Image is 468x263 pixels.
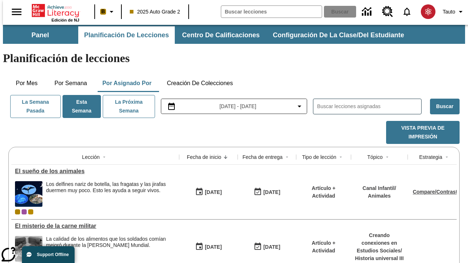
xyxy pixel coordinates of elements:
span: 2025 Auto Grade 2 [130,8,180,16]
button: Buscar [430,99,460,114]
div: [DATE] [205,188,222,197]
div: El sueño de los animales [15,168,175,175]
button: Por mes [8,75,45,92]
button: Panel [4,26,77,44]
span: Support Offline [37,252,69,257]
div: Tópico [367,153,382,161]
button: Sort [336,153,345,161]
p: La calidad de los alimentos que los soldados comían mejoró durante la [PERSON_NAME] Mundial. [46,236,175,248]
div: El misterio de la carne militar [15,223,175,229]
p: Canal Infantil / [363,184,396,192]
div: Fecha de entrega [242,153,283,161]
span: B [101,7,105,16]
button: La semana pasada [10,95,61,118]
p: Creando conexiones en Estudios Sociales / [355,232,404,255]
div: Clase actual [15,209,20,214]
a: El sueño de los animales, Lecciones [15,168,175,175]
a: Notificaciones [397,2,416,21]
button: La próxima semana [103,95,155,118]
a: El misterio de la carne militar , Lecciones [15,223,175,229]
button: Abrir el menú lateral [6,1,27,23]
img: avatar image [421,4,435,19]
div: [DATE] [263,243,280,252]
input: Buscar campo [221,6,322,18]
div: [DATE] [205,243,222,252]
a: Centro de información [358,2,378,22]
div: La calidad de los alimentos que los soldados comían mejoró durante la Segunda Guerra Mundial. [46,236,175,262]
button: Sort [283,153,291,161]
p: Artículo + Actividad [300,184,347,200]
svg: Collapse Date Range Filter [295,102,304,111]
button: Vista previa de impresión [386,121,460,144]
button: Sort [442,153,451,161]
span: Edición de NJ [52,18,79,22]
img: Fotografía en blanco y negro que muestra cajas de raciones de comida militares con la etiqueta U.... [15,236,42,262]
div: Subbarra de navegación [3,25,465,44]
div: Los delfines nariz de botella, las fragatas y las jirafas duermen muy poco. Esto les ayuda a segu... [46,181,175,194]
p: Historia universal III [355,255,404,262]
div: Portada [32,3,79,22]
div: Subbarra de navegación [3,26,411,44]
button: 09/26/25: Último día en que podrá accederse la lección [251,185,283,199]
button: Sort [100,153,109,161]
div: New 2025 class [28,209,33,214]
button: Support Offline [22,246,75,263]
span: Planificación de lecciones [84,31,169,39]
div: OL 2025 Auto Grade 3 [22,209,27,214]
button: Esta semana [63,95,101,118]
div: Los delfines nariz de botella, las fragatas y las jirafas duermen muy poco. Esto les ayuda a segu... [46,181,175,207]
button: Escoja un nuevo avatar [416,2,440,21]
div: Fecha de inicio [187,153,221,161]
button: Por asignado por [97,75,158,92]
div: Lección [82,153,99,161]
button: Por semana [49,75,93,92]
span: Configuración de la clase/del estudiante [273,31,404,39]
h1: Planificación de lecciones [3,52,465,65]
div: Estrategia [419,153,442,161]
input: Buscar lecciones asignadas [317,101,421,112]
div: Tipo de lección [302,153,336,161]
span: Panel [31,31,49,39]
a: Centro de recursos, Se abrirá en una pestaña nueva. [378,2,397,22]
a: Compare/Contrast [413,189,457,195]
button: Creación de colecciones [161,75,239,92]
span: Tauto [443,8,455,16]
img: Fotos de una fragata, dos delfines nariz de botella y una jirafa sobre un fondo de noche estrellada. [15,181,42,207]
span: [DATE] - [DATE] [219,103,256,110]
button: 09/26/25: Primer día en que estuvo disponible la lección [193,185,224,199]
p: Animales [363,192,396,200]
button: 09/21/25: Último día en que podrá accederse la lección [251,240,283,254]
button: Boost El color de la clase es anaranjado claro. Cambiar el color de la clase. [97,5,119,18]
button: Perfil/Configuración [440,5,468,18]
button: Seleccione el intervalo de fechas opción del menú [164,102,304,111]
a: Portada [32,3,79,18]
button: Sort [221,153,230,161]
button: 09/21/25: Primer día en que estuvo disponible la lección [193,240,224,254]
span: Centro de calificaciones [182,31,260,39]
button: Planificación de lecciones [78,26,175,44]
button: Configuración de la clase/del estudiante [267,26,410,44]
button: Sort [383,153,392,161]
button: Centro de calificaciones [176,26,265,44]
p: Artículo + Actividad [300,239,347,255]
div: [DATE] [263,188,280,197]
